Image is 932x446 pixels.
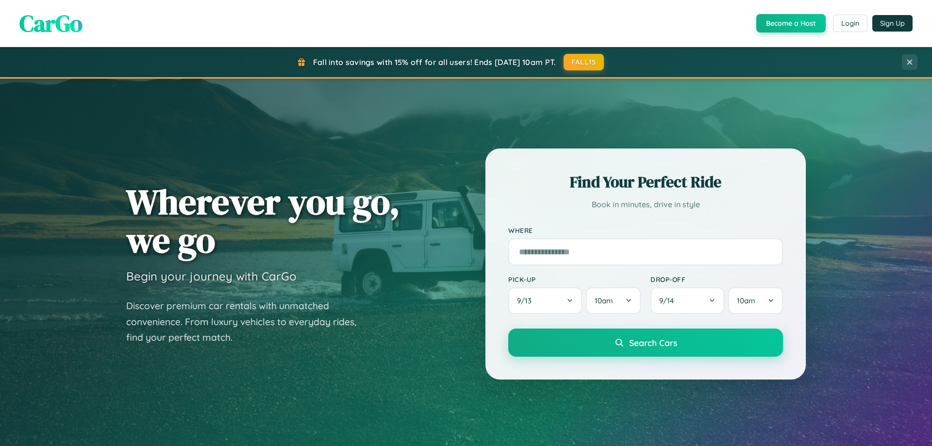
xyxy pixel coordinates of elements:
[517,296,536,305] span: 9 / 13
[508,287,582,314] button: 9/13
[19,7,83,39] span: CarGo
[659,296,679,305] span: 9 / 14
[756,14,826,33] button: Become a Host
[650,287,724,314] button: 9/14
[650,275,783,283] label: Drop-off
[313,57,556,67] span: Fall into savings with 15% off for all users! Ends [DATE] 10am PT.
[629,337,677,348] span: Search Cars
[595,296,613,305] span: 10am
[508,171,783,193] h2: Find Your Perfect Ride
[126,269,297,283] h3: Begin your journey with CarGo
[508,275,641,283] label: Pick-up
[508,329,783,357] button: Search Cars
[508,198,783,212] p: Book in minutes, drive in style
[833,15,867,32] button: Login
[126,298,369,346] p: Discover premium car rentals with unmatched convenience. From luxury vehicles to everyday rides, ...
[126,182,400,259] h1: Wherever you go, we go
[586,287,641,314] button: 10am
[872,15,913,32] button: Sign Up
[728,287,783,314] button: 10am
[737,296,755,305] span: 10am
[564,54,604,70] button: FALL15
[508,226,783,234] label: Where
